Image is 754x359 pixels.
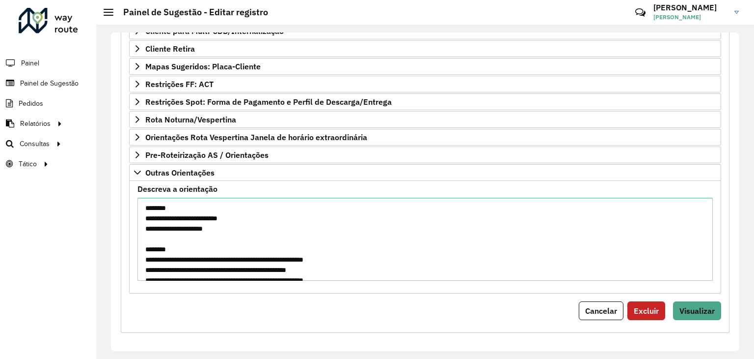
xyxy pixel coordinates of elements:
[627,301,665,320] button: Excluir
[145,45,195,53] span: Cliente Retira
[129,181,721,294] div: Outras Orientações
[679,306,715,316] span: Visualizar
[145,133,367,141] span: Orientações Rota Vespertina Janela de horário extraordinária
[145,80,214,88] span: Restrições FF: ACT
[579,301,623,320] button: Cancelar
[20,139,50,149] span: Consultas
[129,40,721,57] a: Cliente Retira
[634,306,659,316] span: Excluir
[145,169,215,177] span: Outras Orientações
[653,3,727,12] h3: [PERSON_NAME]
[145,151,269,159] span: Pre-Roteirização AS / Orientações
[129,58,721,75] a: Mapas Sugeridos: Placa-Cliente
[129,164,721,181] a: Outras Orientações
[129,93,721,110] a: Restrições Spot: Forma de Pagamento e Perfil de Descarga/Entrega
[145,27,284,35] span: Cliente para Multi-CDD/Internalização
[20,119,51,129] span: Relatórios
[653,13,727,22] span: [PERSON_NAME]
[21,58,39,68] span: Painel
[129,147,721,163] a: Pre-Roteirização AS / Orientações
[113,7,268,18] h2: Painel de Sugestão - Editar registro
[19,159,37,169] span: Tático
[19,98,43,109] span: Pedidos
[630,2,651,23] a: Contato Rápido
[137,183,217,195] label: Descreva a orientação
[145,116,236,123] span: Rota Noturna/Vespertina
[145,98,392,106] span: Restrições Spot: Forma de Pagamento e Perfil de Descarga/Entrega
[673,301,721,320] button: Visualizar
[129,76,721,92] a: Restrições FF: ACT
[129,111,721,128] a: Rota Noturna/Vespertina
[145,62,261,70] span: Mapas Sugeridos: Placa-Cliente
[129,129,721,146] a: Orientações Rota Vespertina Janela de horário extraordinária
[20,78,79,89] span: Painel de Sugestão
[585,306,617,316] span: Cancelar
